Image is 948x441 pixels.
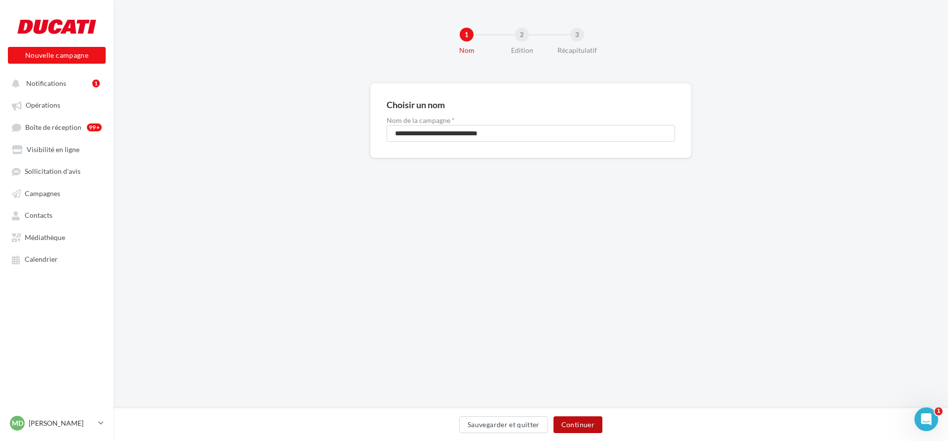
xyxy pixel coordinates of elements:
div: Nom [435,45,498,55]
button: Continuer [553,416,602,433]
label: Nom de la campagne * [387,117,675,124]
div: Choisir un nom [387,100,445,109]
a: Campagnes [6,184,108,202]
a: Visibilité en ligne [6,140,108,158]
span: Campagnes [25,189,60,198]
span: Calendrier [25,255,58,264]
div: 1 [460,28,474,41]
a: Sollicitation d'avis [6,162,108,180]
span: Notifications [26,79,66,87]
a: Médiathèque [6,228,108,246]
div: 1 [92,80,100,87]
span: Sollicitation d'avis [25,167,80,176]
span: Boîte de réception [25,123,81,131]
a: Calendrier [6,250,108,268]
button: Nouvelle campagne [8,47,106,64]
p: [PERSON_NAME] [29,418,94,428]
div: Récapitulatif [546,45,609,55]
a: MD [PERSON_NAME] [8,414,106,433]
span: 1 [935,407,943,415]
div: 99+ [87,123,102,131]
a: Opérations [6,96,108,114]
span: Visibilité en ligne [27,145,79,154]
span: Opérations [26,101,60,110]
a: Boîte de réception99+ [6,118,108,136]
div: 2 [515,28,529,41]
span: Contacts [25,211,52,220]
a: Contacts [6,206,108,224]
span: Médiathèque [25,233,65,241]
div: Edition [490,45,553,55]
button: Notifications 1 [6,74,104,92]
span: MD [12,418,23,428]
iframe: Intercom live chat [914,407,938,431]
div: 3 [570,28,584,41]
button: Sauvegarder et quitter [459,416,548,433]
